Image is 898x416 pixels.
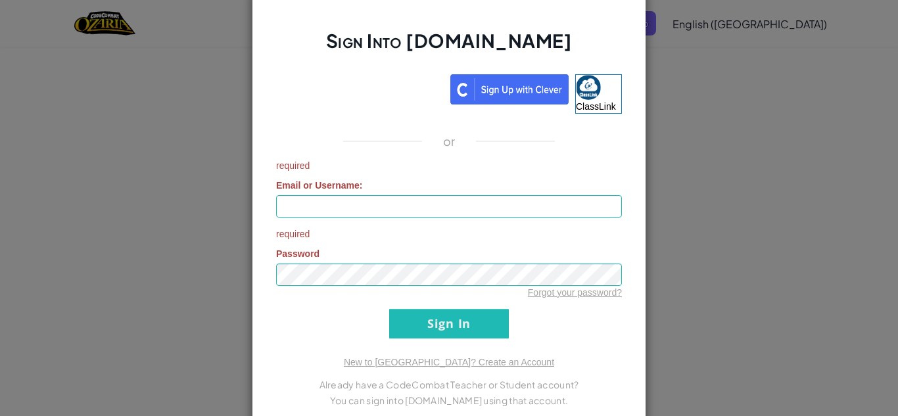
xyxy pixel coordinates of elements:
[276,159,622,172] span: required
[344,357,554,367] a: New to [GEOGRAPHIC_DATA]? Create an Account
[276,392,622,408] p: You can sign into [DOMAIN_NAME] using that account.
[276,227,622,241] span: required
[270,73,450,102] iframe: Sign in with Google Button
[276,248,319,259] span: Password
[276,179,363,192] label: :
[443,133,456,149] p: or
[576,75,601,100] img: classlink-logo-small.png
[276,377,622,392] p: Already have a CodeCombat Teacher or Student account?
[528,287,622,298] a: Forgot your password?
[450,74,569,104] img: clever_sso_button@2x.png
[576,101,616,112] span: ClassLink
[276,28,622,66] h2: Sign Into [DOMAIN_NAME]
[389,309,509,338] input: Sign In
[276,180,360,191] span: Email or Username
